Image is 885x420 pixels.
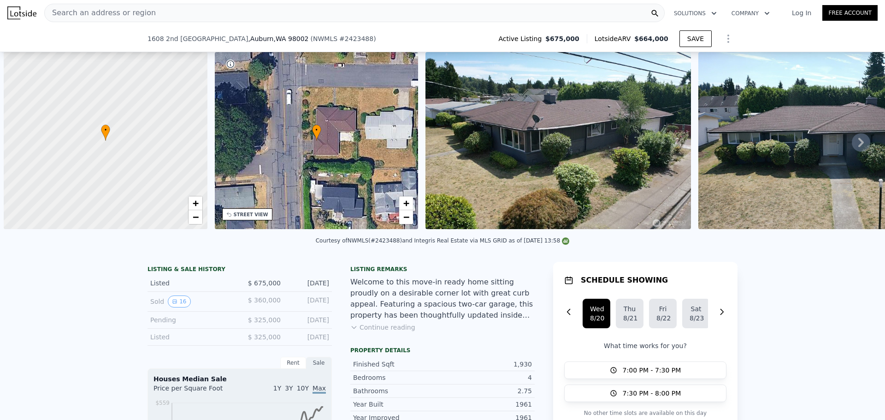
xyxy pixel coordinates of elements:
[399,210,413,224] a: Zoom out
[153,374,326,384] div: Houses Median Sale
[498,34,545,43] span: Active Listing
[189,210,202,224] a: Zoom out
[564,361,726,379] button: 7:00 PM - 7:30 PM
[248,333,281,341] span: $ 325,000
[623,314,636,323] div: 8/21
[595,34,634,43] span: Lotside ARV
[288,296,329,308] div: [DATE]
[623,304,636,314] div: Thu
[273,35,308,42] span: , WA 98002
[234,211,268,218] div: STREET VIEW
[288,315,329,325] div: [DATE]
[189,196,202,210] a: Zoom in
[150,296,232,308] div: Sold
[150,332,232,342] div: Listed
[45,7,156,18] span: Search an address or region
[313,385,326,394] span: Max
[150,278,232,288] div: Listed
[822,5,878,21] a: Free Account
[312,126,321,134] span: •
[312,124,321,141] div: •
[353,373,442,382] div: Bedrooms
[350,266,535,273] div: Listing remarks
[306,357,332,369] div: Sale
[313,35,337,42] span: NWMLS
[101,126,110,134] span: •
[403,197,409,209] span: +
[150,315,232,325] div: Pending
[350,347,535,354] div: Property details
[147,266,332,275] div: LISTING & SALE HISTORY
[353,360,442,369] div: Finished Sqft
[101,124,110,141] div: •
[353,400,442,409] div: Year Built
[248,34,308,43] span: , Auburn
[442,373,532,382] div: 4
[248,279,281,287] span: $ 675,000
[656,314,669,323] div: 8/22
[623,366,681,375] span: 7:00 PM - 7:30 PM
[667,5,724,22] button: Solutions
[649,299,677,328] button: Fri8/22
[297,385,309,392] span: 10Y
[280,357,306,369] div: Rent
[562,237,569,245] img: NWMLS Logo
[399,196,413,210] a: Zoom in
[616,299,643,328] button: Thu8/21
[564,408,726,419] p: No other time slots are available on this day
[724,5,777,22] button: Company
[153,384,240,398] div: Price per Square Foot
[168,296,190,308] button: View historical data
[679,30,712,47] button: SAVE
[590,304,603,314] div: Wed
[442,360,532,369] div: 1,930
[7,6,36,19] img: Lotside
[192,211,198,223] span: −
[288,278,329,288] div: [DATE]
[656,304,669,314] div: Fri
[403,211,409,223] span: −
[350,323,415,332] button: Continue reading
[590,314,603,323] div: 8/20
[545,34,579,43] span: $675,000
[564,341,726,350] p: What time works for you?
[248,316,281,324] span: $ 325,000
[155,400,170,406] tspan: $559
[425,52,691,229] img: Sale: 167517557 Parcel: 98075941
[147,34,248,43] span: 1608 2nd [GEOGRAPHIC_DATA]
[634,35,668,42] span: $664,000
[192,197,198,209] span: +
[442,400,532,409] div: 1961
[682,299,710,328] button: Sat8/23
[442,386,532,396] div: 2.75
[288,332,329,342] div: [DATE]
[564,385,726,402] button: 7:30 PM - 8:00 PM
[581,275,668,286] h1: SCHEDULE SHOWING
[316,237,570,244] div: Courtesy of NWMLS (#2423488) and Integris Real Estate via MLS GRID as of [DATE] 13:58
[248,296,281,304] span: $ 360,000
[690,304,702,314] div: Sat
[339,35,373,42] span: # 2423488
[719,30,737,48] button: Show Options
[690,314,702,323] div: 8/23
[350,277,535,321] div: Welcome to this move-in ready home sitting proudly on a desirable corner lot with great curb appe...
[273,385,281,392] span: 1Y
[353,386,442,396] div: Bathrooms
[583,299,610,328] button: Wed8/20
[781,8,822,18] a: Log In
[623,389,681,398] span: 7:30 PM - 8:00 PM
[285,385,293,392] span: 3Y
[311,34,376,43] div: ( )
